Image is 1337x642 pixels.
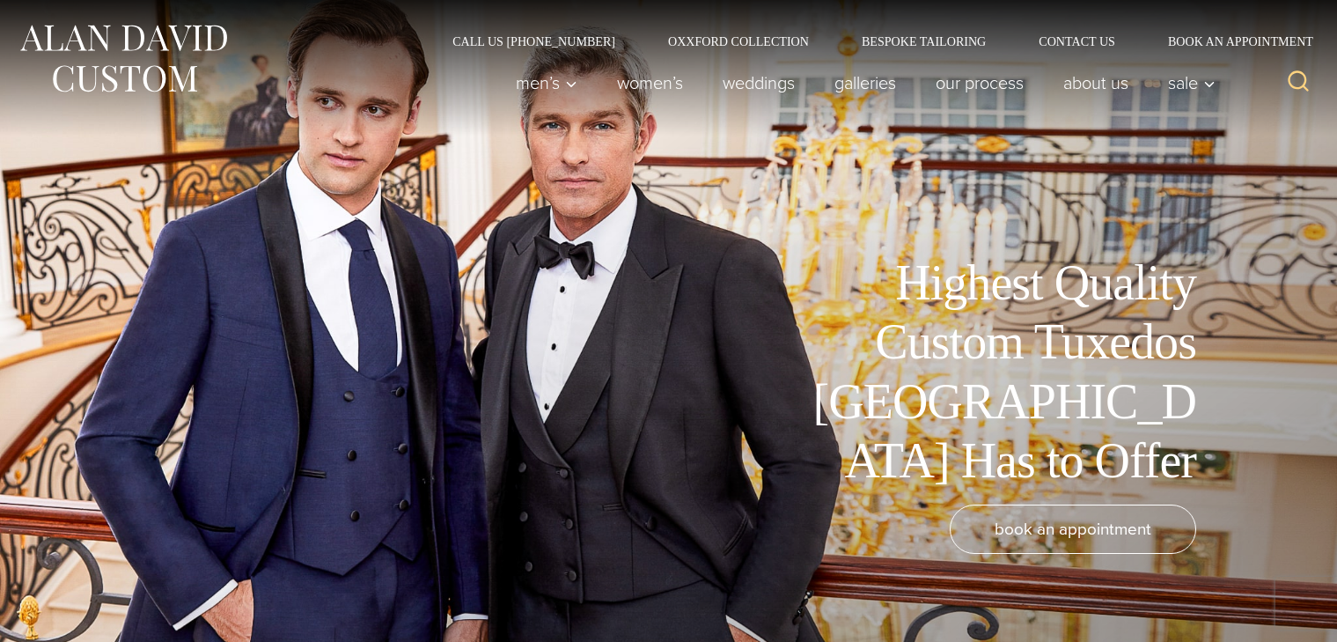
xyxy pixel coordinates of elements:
[916,65,1044,100] a: Our Process
[18,19,229,98] img: Alan David Custom
[496,65,1225,100] nav: Primary Navigation
[950,505,1196,554] a: book an appointment
[426,35,642,48] a: Call Us [PHONE_NUMBER]
[800,254,1196,491] h1: Highest Quality Custom Tuxedos [GEOGRAPHIC_DATA] Has to Offer
[1044,65,1149,100] a: About Us
[516,74,577,92] span: Men’s
[995,516,1151,542] span: book an appointment
[1142,35,1319,48] a: Book an Appointment
[426,35,1319,48] nav: Secondary Navigation
[1168,74,1216,92] span: Sale
[835,35,1012,48] a: Bespoke Tailoring
[642,35,835,48] a: Oxxford Collection
[598,65,703,100] a: Women’s
[1012,35,1142,48] a: Contact Us
[1277,62,1319,104] button: View Search Form
[703,65,815,100] a: weddings
[815,65,916,100] a: Galleries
